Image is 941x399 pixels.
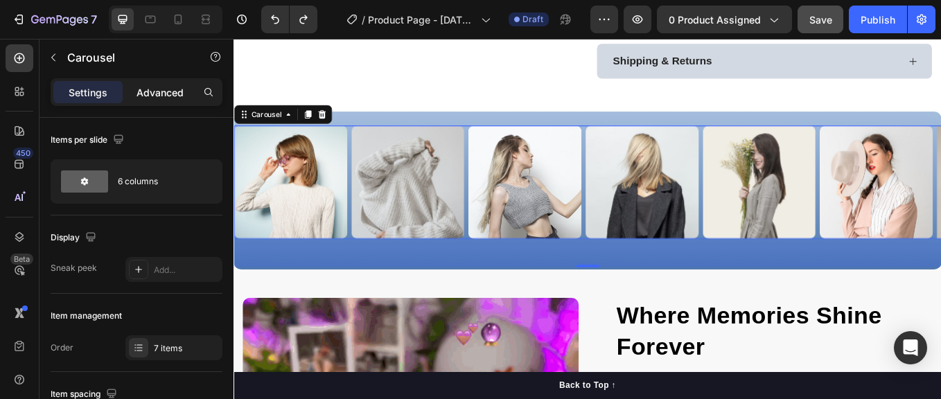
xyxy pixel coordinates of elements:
div: Undo/Redo [261,6,317,33]
div: 450 [13,148,33,159]
span: Product Page - [DATE] 11:02:01 [368,12,475,27]
iframe: Design area [234,39,941,399]
span: / [362,12,365,27]
p: Carousel [67,49,185,66]
div: Open Intercom Messenger [894,331,927,364]
div: Beta [10,254,33,265]
div: Item management [51,310,122,322]
p: Advanced [137,85,184,100]
span: Save [809,14,832,26]
div: Items per slide [51,131,127,150]
div: Sneak peek [51,262,97,274]
button: Publish [849,6,907,33]
p: Settings [69,85,107,100]
div: 7 items [154,342,219,355]
p: 7 [91,11,97,28]
span: 0 product assigned [669,12,761,27]
div: Publish [861,12,895,27]
button: 0 product assigned [657,6,792,33]
div: Display [51,229,99,247]
button: 7 [6,6,103,33]
div: Add... [154,264,219,276]
button: Save [798,6,843,33]
strong: Where Memories Shine Forever [450,310,762,377]
div: 6 columns [118,166,202,197]
div: Order [51,342,73,354]
span: Draft [522,13,543,26]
